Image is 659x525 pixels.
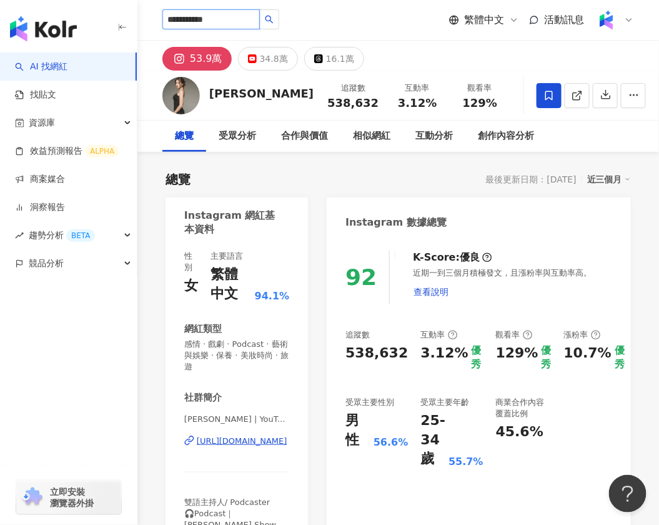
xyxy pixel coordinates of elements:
button: 16.1萬 [304,47,364,71]
img: chrome extension [20,487,44,507]
span: 查看說明 [414,287,448,297]
div: 互動率 [394,82,441,94]
span: 活動訊息 [544,14,584,26]
div: 追蹤數 [327,82,379,94]
div: 優秀 [615,344,625,372]
div: 觀看率 [496,329,533,341]
img: KOL Avatar [162,77,200,114]
div: 主要語言 [211,251,243,262]
div: 受眾分析 [219,129,256,144]
div: 近三個月 [587,171,631,187]
div: 129% [496,344,538,372]
div: 創作內容分析 [478,129,534,144]
span: 129% [463,97,498,109]
span: search [265,15,274,24]
a: 效益預測報告ALPHA [15,145,119,157]
a: chrome extension立即安裝 瀏覽器外掛 [16,481,121,514]
div: 近期一到三個月積極發文，且漲粉率與互動率高。 [413,267,612,304]
div: 女 [184,276,198,296]
div: 性別 [184,251,198,273]
div: 優秀 [472,344,483,372]
div: 合作與價值 [281,129,328,144]
span: 538,632 [327,96,379,109]
div: BETA [66,229,95,242]
div: 相似網紅 [353,129,390,144]
span: 繁體中文 [464,13,504,27]
button: 53.9萬 [162,47,232,71]
div: [PERSON_NAME] [209,86,314,101]
div: 網紅類型 [184,322,222,336]
button: 34.8萬 [238,47,298,71]
a: 商案媒合 [15,173,65,186]
span: 競品分析 [29,249,64,277]
div: 優良 [460,251,480,264]
button: 查看說明 [413,279,449,304]
div: 34.8萬 [260,50,288,67]
div: 互動率 [421,329,458,341]
div: 社群簡介 [184,391,222,404]
div: 追蹤數 [345,329,370,341]
div: 漲粉率 [564,329,601,341]
div: 商業合作內容覆蓋比例 [496,397,552,419]
div: 優秀 [542,344,552,372]
span: rise [15,231,24,240]
div: 互動分析 [415,129,453,144]
div: 53.9萬 [190,50,222,67]
a: searchAI 找網紅 [15,61,67,73]
div: 55.7% [448,455,483,469]
span: 感情 · 戲劇 · Podcast · 藝術與娛樂 · 保養 · 美妝時尚 · 旅遊 [184,339,289,373]
div: 16.1萬 [326,50,354,67]
span: 立即安裝 瀏覽器外掛 [50,486,94,509]
span: 趨勢分析 [29,221,95,249]
span: 資源庫 [29,109,55,137]
div: Instagram 數據總覽 [345,216,447,229]
span: [PERSON_NAME] | YouTube 【[PERSON_NAME] Show】 | mandarinwithpeggy [184,414,289,425]
div: [URL][DOMAIN_NAME] [197,436,287,447]
div: K-Score : [413,251,492,264]
div: 繁體中文 [211,265,252,304]
div: 25-34 歲 [421,411,446,469]
img: logo [10,16,77,41]
a: [URL][DOMAIN_NAME] [184,436,289,447]
iframe: Help Scout Beacon - Open [609,475,647,512]
div: 總覽 [175,129,194,144]
div: 受眾主要年齡 [421,397,470,408]
span: 94.1% [255,289,290,303]
img: Kolr%20app%20icon%20%281%29.png [595,8,618,32]
div: 538,632 [345,344,408,363]
a: 洞察報告 [15,201,65,214]
span: 3.12% [398,97,437,109]
a: 找貼文 [15,89,56,101]
div: 56.6% [374,436,409,449]
div: Instagram 網紅基本資料 [184,209,283,237]
div: 觀看率 [456,82,503,94]
div: 男性 [345,411,370,450]
div: 10.7% [564,344,612,363]
div: 3.12% [421,344,468,372]
div: 受眾主要性別 [345,397,394,408]
div: 最後更新日期：[DATE] [486,174,577,184]
div: 45.6% [496,422,543,442]
div: 總覽 [166,171,191,188]
div: 92 [345,264,377,290]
